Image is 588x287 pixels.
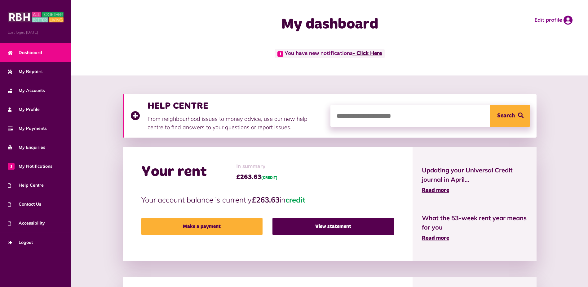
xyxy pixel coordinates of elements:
span: Logout [8,239,33,246]
span: £263.63 [236,172,277,182]
span: My Repairs [8,68,42,75]
img: MyRBH [8,11,64,23]
span: 1 [8,163,15,170]
span: Last login: [DATE] [8,30,64,35]
span: Help Centre [8,182,44,189]
span: Updating your Universal Credit journal in April... [422,166,528,184]
span: (CREDIT) [261,176,277,180]
a: What the 53-week rent year means for you Read more [422,213,528,243]
span: My Accounts [8,87,45,94]
span: Read more [422,235,449,241]
p: From neighbourhood issues to money advice, use our new help centre to find answers to your questi... [148,115,324,131]
h1: My dashboard [207,16,453,34]
h3: HELP CENTRE [148,100,324,112]
span: Contact Us [8,201,41,207]
span: Read more [422,188,449,193]
span: My Notifications [8,163,52,170]
h2: Your rent [141,163,207,181]
span: You have new notifications [275,49,385,58]
a: View statement [272,218,394,235]
span: 1 [277,51,283,57]
span: What the 53-week rent year means for you [422,213,528,232]
span: My Payments [8,125,47,132]
span: Search [497,105,515,127]
a: Edit profile [534,16,573,25]
a: Make a payment [141,218,263,235]
a: - Click Here [352,51,382,57]
span: credit [285,195,305,204]
strong: £263.63 [252,195,280,204]
button: Search [490,105,530,127]
p: Your account balance is currently in [141,194,394,205]
span: My Profile [8,106,40,113]
a: Updating your Universal Credit journal in April... Read more [422,166,528,195]
span: In summary [236,162,277,171]
span: Accessibility [8,220,45,226]
span: My Enquiries [8,144,45,151]
span: Dashboard [8,49,42,56]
